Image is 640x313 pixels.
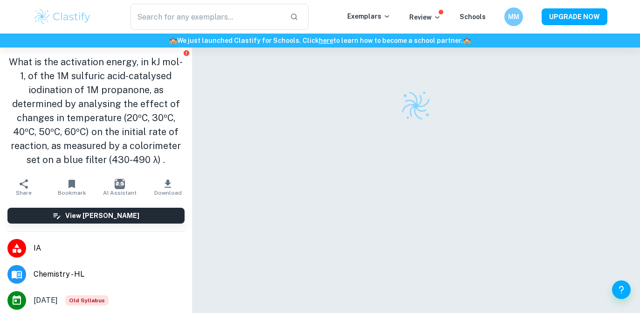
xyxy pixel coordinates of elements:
[542,8,607,25] button: UPGRADE NOW
[2,35,638,46] h6: We just launched Clastify for Schools. Click to learn how to become a school partner.
[65,295,109,306] div: Starting from the May 2025 session, the Chemistry IA requirements have changed. It's OK to refer ...
[115,179,125,189] img: AI Assistant
[169,37,177,44] span: 🏫
[504,7,523,26] button: MM
[34,269,185,280] span: Chemistry - HL
[347,11,391,21] p: Exemplars
[103,190,137,196] span: AI Assistant
[58,190,86,196] span: Bookmark
[96,174,144,200] button: AI Assistant
[183,49,190,56] button: Report issue
[33,7,92,26] img: Clastify logo
[48,174,96,200] button: Bookmark
[398,87,435,124] img: Clastify logo
[34,295,58,306] span: [DATE]
[34,243,185,254] span: IA
[65,295,109,306] span: Old Syllabus
[65,211,139,221] h6: View [PERSON_NAME]
[460,13,486,20] a: Schools
[16,190,32,196] span: Share
[7,55,185,167] h1: What is the activation energy, in kJ mol-1, of the 1M sulfuric acid-catalysed iodination of 1M pr...
[144,174,192,200] button: Download
[319,37,333,44] a: here
[7,208,185,224] button: View [PERSON_NAME]
[154,190,182,196] span: Download
[463,37,471,44] span: 🏫
[508,12,519,22] h6: MM
[409,12,441,22] p: Review
[612,280,631,299] button: Help and Feedback
[131,4,283,30] input: Search for any exemplars...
